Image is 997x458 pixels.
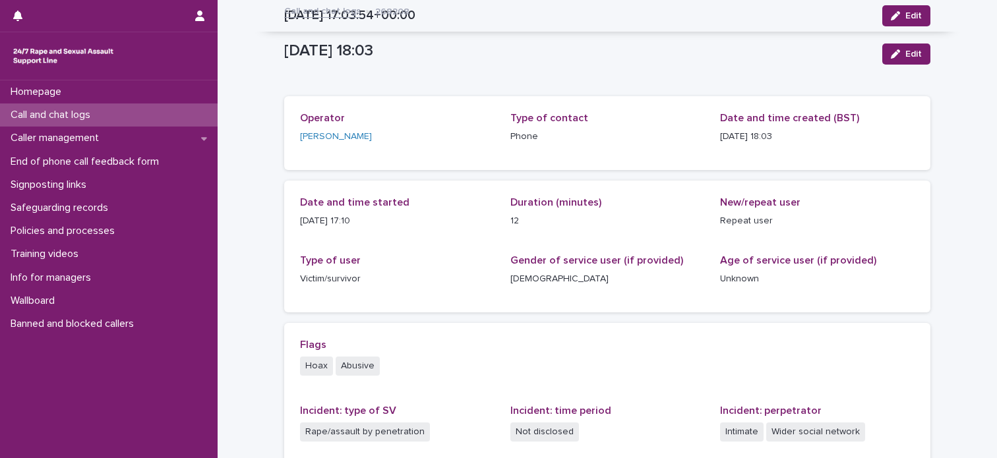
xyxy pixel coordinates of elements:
a: [PERSON_NAME] [300,130,372,144]
span: Wider social network [766,422,865,442]
p: [DATE] 18:03 [720,130,915,144]
span: Type of contact [510,113,588,123]
span: Gender of service user (if provided) [510,255,683,266]
p: Policies and processes [5,225,125,237]
span: Edit [905,49,922,59]
span: Date and time started [300,197,409,208]
p: Call and chat logs [5,109,101,121]
span: Incident: type of SV [300,405,396,416]
p: Wallboard [5,295,65,307]
button: Edit [882,43,930,65]
p: Signposting links [5,179,97,191]
span: Date and time created (BST) [720,113,859,123]
p: Unknown [720,272,915,286]
a: Call and chat logs [284,3,361,18]
p: Info for managers [5,272,102,284]
p: [DEMOGRAPHIC_DATA] [510,272,705,286]
p: Repeat user [720,214,915,228]
span: Incident: perpetrator [720,405,822,416]
p: Caller management [5,132,109,144]
span: Incident: time period [510,405,611,416]
span: New/repeat user [720,197,801,208]
p: Victim/survivor [300,272,495,286]
span: Rape/assault by penetration [300,422,430,442]
p: 12 [510,214,705,228]
p: Banned and blocked callers [5,318,144,330]
span: Abusive [336,357,380,376]
span: Intimate [720,422,764,442]
p: 268208 [375,3,409,18]
p: Safeguarding records [5,202,119,214]
span: Not disclosed [510,422,579,442]
p: Training videos [5,248,89,260]
img: rhQMoQhaT3yELyF149Cw [11,43,116,69]
p: [DATE] 17:10 [300,214,495,228]
span: Hoax [300,357,333,376]
p: End of phone call feedback form [5,156,169,168]
p: Phone [510,130,705,144]
p: [DATE] 18:03 [284,42,872,61]
span: Type of user [300,255,361,266]
span: Age of service user (if provided) [720,255,876,266]
span: Operator [300,113,345,123]
span: Duration (minutes) [510,197,601,208]
span: Flags [300,339,326,350]
p: Homepage [5,86,72,98]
